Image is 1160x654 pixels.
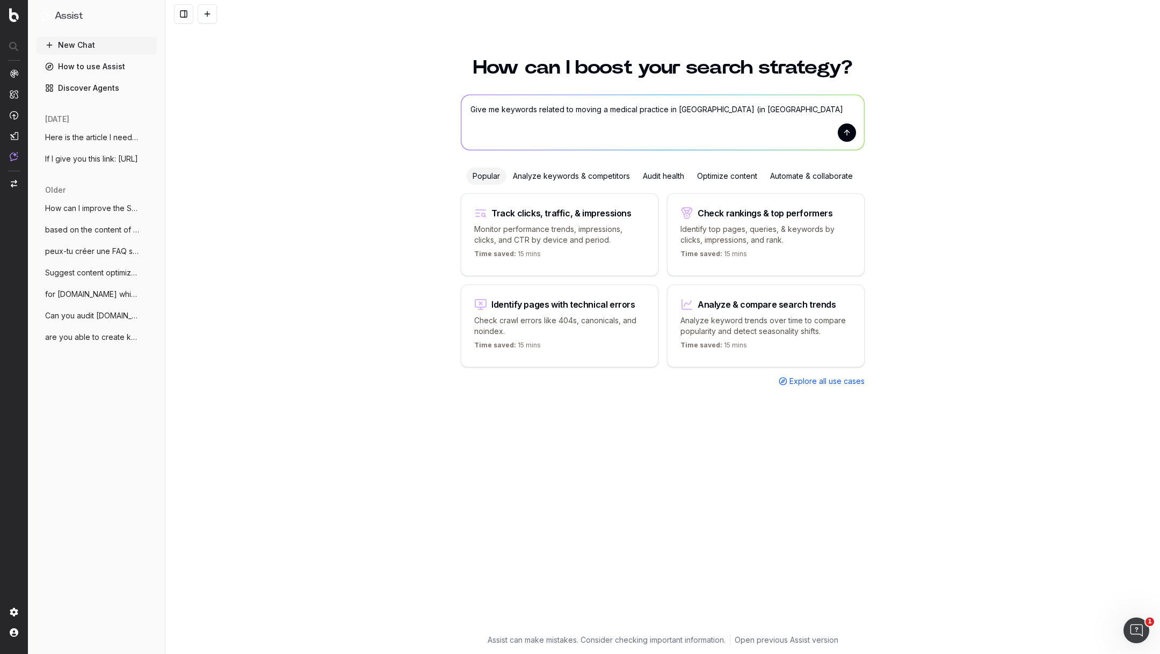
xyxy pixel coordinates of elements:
[680,341,747,354] p: 15 mins
[45,310,140,321] span: Can you audit [DOMAIN_NAME] in terms of
[680,315,851,337] p: Analyze keyword trends over time to compare popularity and detect seasonality shifts.
[37,329,157,346] button: are you able to create keywords group fo
[45,267,140,278] span: Suggest content optimization and keyword
[45,289,140,300] span: for [DOMAIN_NAME] which is our B2B
[10,69,18,78] img: Analytics
[491,209,632,217] div: Track clicks, traffic, & impressions
[45,185,66,195] span: older
[680,224,851,245] p: Identify top pages, queries, & keywords by clicks, impressions, and rank.
[779,376,865,387] a: Explore all use cases
[37,58,157,75] a: How to use Assist
[698,209,833,217] div: Check rankings & top performers
[1123,617,1149,643] iframe: Intercom live chat
[45,332,140,343] span: are you able to create keywords group fo
[680,250,722,258] span: Time saved:
[691,168,764,185] div: Optimize content
[474,341,541,354] p: 15 mins
[636,168,691,185] div: Audit health
[10,152,18,161] img: Assist
[466,168,506,185] div: Popular
[10,628,18,637] img: My account
[680,250,747,263] p: 15 mins
[461,58,865,77] h1: How can I boost your search strategy?
[488,635,726,645] p: Assist can make mistakes. Consider checking important information.
[789,376,865,387] span: Explore all use cases
[11,180,17,187] img: Switch project
[37,37,157,54] button: New Chat
[37,243,157,260] button: peux-tu créer une FAQ sur Gestion des re
[37,79,157,97] a: Discover Agents
[474,250,541,263] p: 15 mins
[45,114,69,125] span: [DATE]
[506,168,636,185] div: Analyze keywords & competitors
[37,129,157,146] button: Here is the article I need you to optimi
[698,300,836,309] div: Analyze & compare search trends
[9,8,19,22] img: Botify logo
[45,246,140,257] span: peux-tu créer une FAQ sur Gestion des re
[41,11,50,21] img: Assist
[10,111,18,120] img: Activation
[45,203,140,214] span: How can I improve the SEO of this page?
[1146,617,1154,626] span: 1
[10,608,18,616] img: Setting
[764,168,859,185] div: Automate & collaborate
[37,150,157,168] button: If I give you this link: [URL]
[41,9,153,24] button: Assist
[680,341,722,349] span: Time saved:
[735,635,838,645] a: Open previous Assist version
[474,224,645,245] p: Monitor performance trends, impressions, clicks, and CTR by device and period.
[37,286,157,303] button: for [DOMAIN_NAME] which is our B2B
[461,95,864,150] textarea: Give me keywords related to moving a medical practice in [GEOGRAPHIC_DATA] (in [GEOGRAPHIC_DATA]
[474,315,645,337] p: Check crawl errors like 404s, canonicals, and noindex.
[45,132,140,143] span: Here is the article I need you to optimi
[45,154,138,164] span: If I give you this link: [URL]
[55,9,83,24] h1: Assist
[10,132,18,140] img: Studio
[491,300,635,309] div: Identify pages with technical errors
[45,224,140,235] span: based on the content of this page showca
[37,200,157,217] button: How can I improve the SEO of this page?
[474,250,516,258] span: Time saved:
[37,221,157,238] button: based on the content of this page showca
[37,307,157,324] button: Can you audit [DOMAIN_NAME] in terms of
[10,90,18,99] img: Intelligence
[474,341,516,349] span: Time saved:
[37,264,157,281] button: Suggest content optimization and keyword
